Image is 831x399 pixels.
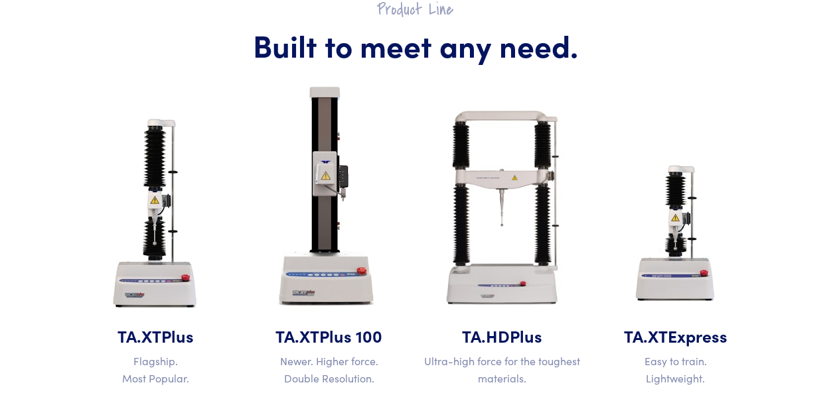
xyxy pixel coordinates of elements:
[619,142,733,324] img: ta-xt-express-analyzer.jpg
[668,324,727,347] span: Express
[510,324,542,347] span: Plus
[250,353,408,386] p: Newer. Higher force. Double Resolution.
[77,353,234,386] p: Flagship. Most Popular.
[77,26,754,64] h1: Built to meet any need.
[423,91,581,324] img: ta-hd-analyzer.jpg
[423,353,581,386] p: Ultra-high force for the toughest materials.
[263,69,396,324] img: ta-xt-100-analyzer.jpg
[319,324,382,347] span: Plus 100
[161,324,194,347] span: Plus
[250,324,408,347] h5: TA.XT
[423,324,581,347] h5: TA.HD
[597,353,754,386] p: Easy to train. Lightweight.
[597,324,754,347] h5: TA.XT
[77,324,234,347] h5: TA.XT
[94,109,218,324] img: ta-xt-plus-analyzer.jpg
